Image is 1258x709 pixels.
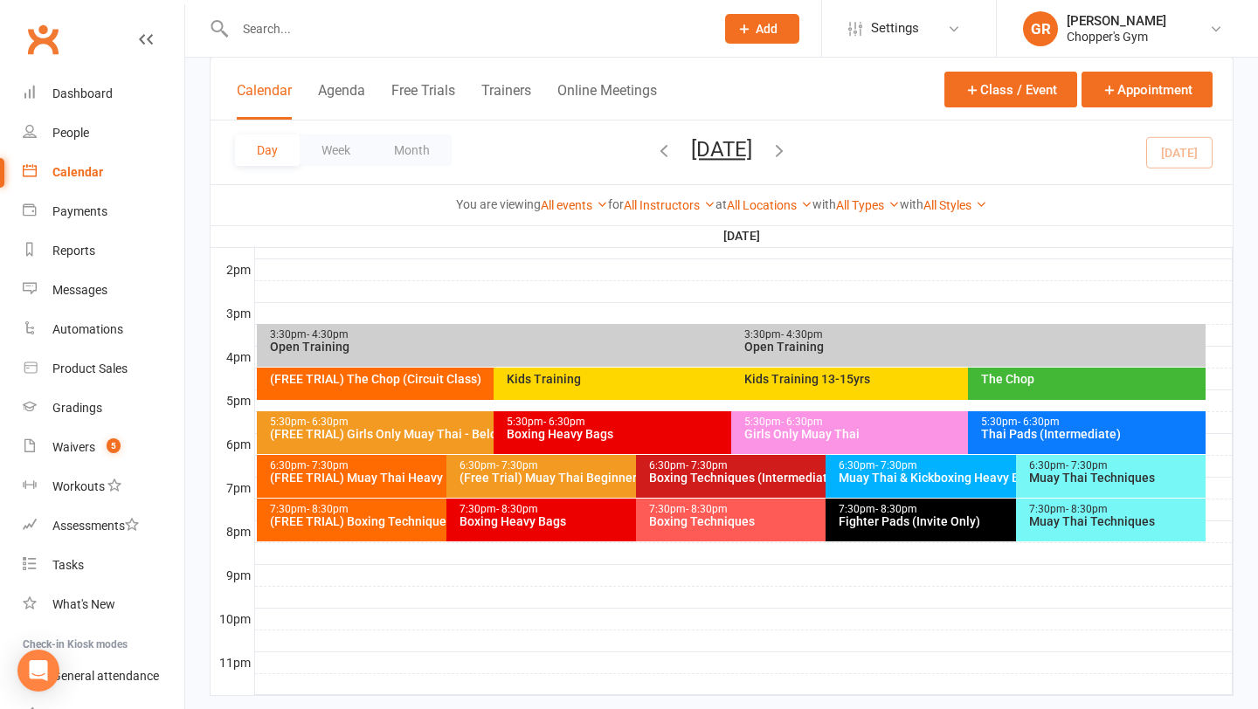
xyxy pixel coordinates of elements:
[23,585,184,624] a: What's New
[211,302,254,324] th: 3pm
[23,546,184,585] a: Tasks
[52,126,89,140] div: People
[307,459,349,472] span: - 7:30pm
[756,22,778,36] span: Add
[21,17,65,61] a: Clubworx
[456,197,541,211] strong: You are viewing
[1018,416,1060,428] span: - 6:30pm
[875,459,917,472] span: - 7:30pm
[459,504,805,515] div: 7:30pm
[543,416,585,428] span: - 6:30pm
[1066,503,1108,515] span: - 8:30pm
[23,506,184,546] a: Assessments
[307,503,349,515] span: - 8:30pm
[743,329,1202,341] div: 3:30pm
[52,597,115,611] div: What's New
[23,428,184,467] a: Waivers 5
[838,460,1185,472] div: 6:30pm
[727,198,812,212] a: All Locations
[52,519,139,533] div: Assessments
[781,416,823,428] span: - 6:30pm
[608,197,624,211] strong: for
[648,504,995,515] div: 7:30pm
[52,558,84,572] div: Tasks
[23,153,184,192] a: Calendar
[459,472,805,484] div: (Free Trial) Muay Thai Beginner Techniques - Belco...
[23,231,184,271] a: Reports
[506,416,947,428] div: 5:30pm
[980,428,1202,440] div: Thai Pads (Intermediate)
[781,328,823,341] span: - 4:30pm
[269,428,710,440] div: (FREE TRIAL) Girls Only Muay Thai - Belconnen
[743,416,1185,428] div: 5:30pm
[269,515,616,527] div: (FREE TRIAL) Boxing Techniques
[52,322,123,336] div: Automations
[900,197,923,211] strong: with
[269,416,710,428] div: 5:30pm
[23,657,184,696] a: General attendance kiosk mode
[836,198,900,212] a: All Types
[980,373,1202,385] div: The Chop
[812,197,836,211] strong: with
[506,428,947,440] div: Boxing Heavy Bags
[23,467,184,506] a: Workouts
[211,520,254,542] th: 8pm
[52,669,159,683] div: General attendance
[307,416,349,428] span: - 6:30pm
[557,82,657,120] button: Online Meetings
[506,373,947,385] div: Kids Training
[211,389,254,411] th: 5pm
[648,460,995,472] div: 6:30pm
[23,389,184,428] a: Gradings
[1023,11,1058,46] div: GR
[23,310,184,349] a: Automations
[1082,72,1213,107] button: Appointment
[541,198,608,212] a: All events
[686,503,728,515] span: - 8:30pm
[318,82,365,120] button: Agenda
[269,329,1185,341] div: 3:30pm
[17,650,59,692] div: Open Intercom Messenger
[1028,460,1202,472] div: 6:30pm
[52,361,128,375] div: Product Sales
[269,472,616,484] div: (FREE TRIAL) Muay Thai Heavy Bags Class
[1067,13,1166,29] div: [PERSON_NAME]
[23,349,184,389] a: Product Sales
[254,225,1233,247] th: [DATE]
[838,472,1185,484] div: Muay Thai & Kickboxing Heavy Bags
[211,651,254,673] th: 11pm
[107,438,121,453] span: 5
[743,428,1185,440] div: Girls Only Muay Thai
[980,416,1202,428] div: 5:30pm
[838,515,1185,527] div: Fighter Pads (Invite Only)
[686,459,728,472] span: - 7:30pm
[923,198,987,212] a: All Styles
[481,82,531,120] button: Trainers
[1028,472,1202,484] div: Muay Thai Techniques
[52,401,102,415] div: Gradings
[391,82,455,120] button: Free Trials
[211,258,254,280] th: 2pm
[269,504,616,515] div: 7:30pm
[725,14,799,44] button: Add
[269,373,710,385] div: (FREE TRIAL) The Chop (Circuit Class)
[52,440,95,454] div: Waivers
[1066,459,1108,472] span: - 7:30pm
[691,137,752,162] button: [DATE]
[52,165,103,179] div: Calendar
[211,477,254,499] th: 7pm
[875,503,917,515] span: - 8:30pm
[52,283,107,297] div: Messages
[372,134,452,166] button: Month
[52,244,95,258] div: Reports
[269,460,616,472] div: 6:30pm
[944,72,1077,107] button: Class / Event
[269,341,1185,353] div: Open Training
[23,74,184,114] a: Dashboard
[715,197,727,211] strong: at
[743,341,1202,353] div: Open Training
[838,504,1185,515] div: 7:30pm
[1028,504,1202,515] div: 7:30pm
[52,86,113,100] div: Dashboard
[52,479,105,493] div: Workouts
